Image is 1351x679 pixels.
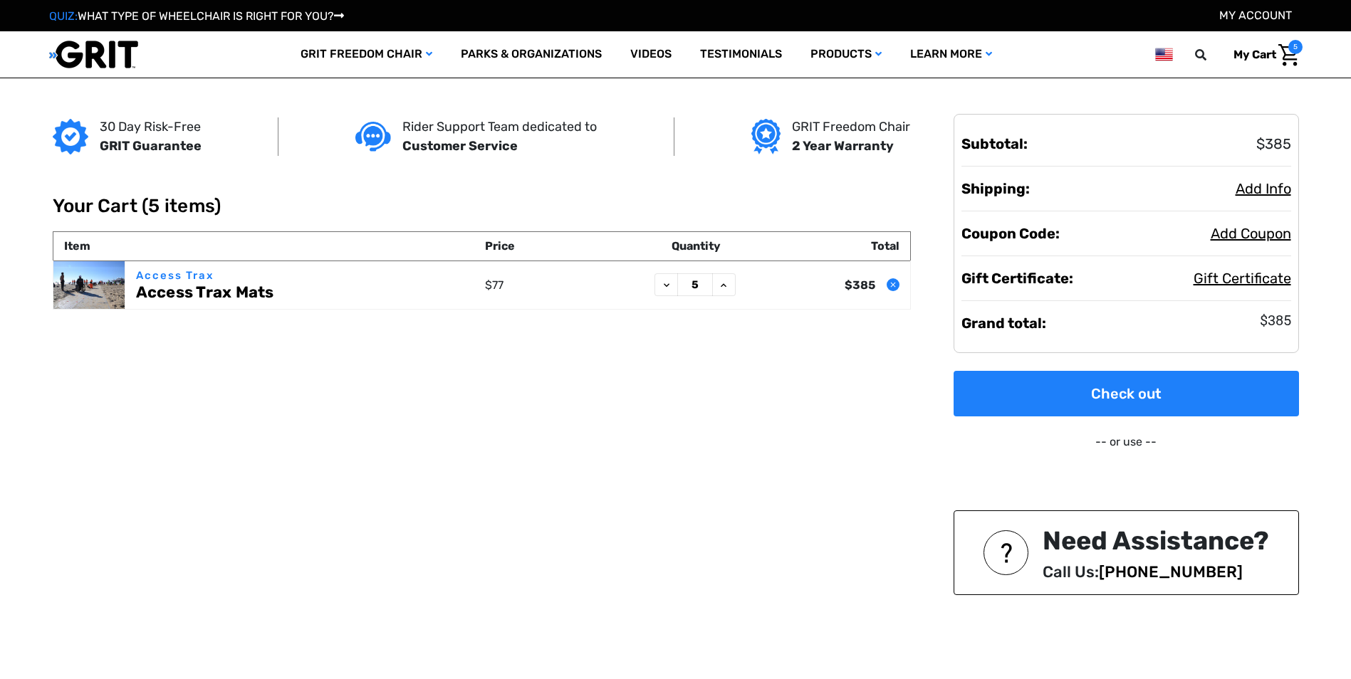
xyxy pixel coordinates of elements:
a: QUIZ:WHAT TYPE OF WHEELCHAIR IS RIGHT FOR YOU? [49,9,344,23]
th: Quantity [625,232,768,261]
strong: 2 Year Warranty [792,138,894,154]
img: Grit freedom [751,119,781,154]
button: Gift Certificate [1194,268,1291,289]
strong: Coupon Code: [961,225,1060,242]
input: Search [1201,40,1223,70]
img: NEED ASSISTANCE [984,530,1028,575]
a: Videos [616,31,686,78]
span: $385 [1256,135,1291,152]
img: GRIT Guarantee [53,119,88,154]
img: Customer service [355,122,391,151]
p: -- or use -- [954,433,1299,451]
button: Add Coupon [1211,223,1291,244]
a: Cart with 5 items [1223,40,1303,70]
img: us.png [1155,46,1172,63]
img: GRIT All-Terrain Wheelchair and Mobility Equipment [49,40,138,69]
span: Add Info [1236,180,1291,197]
th: Item [53,232,481,261]
a: Access Trax Mats [136,283,274,302]
span: $77 [485,278,504,292]
input: Access Trax Mats [677,273,713,297]
div: Need Assistance? [1043,522,1268,560]
p: Rider Support Team dedicated to [402,117,597,137]
strong: GRIT Guarantee [100,138,202,154]
p: Access Trax [136,268,479,284]
strong: Grand total: [961,315,1046,332]
a: Parks & Organizations [447,31,616,78]
h1: Your Cart (5 items) [53,195,1299,217]
a: Account [1219,9,1292,22]
a: Products [796,31,896,78]
button: Remove Access Trax Mats from cart [887,278,899,291]
span: QUIZ: [49,9,78,23]
p: Call Us: [1043,560,1268,584]
a: [PHONE_NUMBER] [1099,562,1243,581]
a: Testimonials [686,31,796,78]
a: GRIT Freedom Chair [286,31,447,78]
p: 30 Day Risk-Free [100,117,202,137]
th: Price [481,232,625,261]
img: Cart [1278,44,1299,66]
button: Add Info [1236,178,1291,199]
span: 5 [1288,40,1303,54]
strong: Subtotal: [961,135,1028,152]
strong: Customer Service [402,138,518,154]
span: My Cart [1233,48,1276,61]
p: GRIT Freedom Chair [792,117,910,137]
strong: Shipping: [961,180,1030,197]
strong: Gift Certificate: [961,270,1073,287]
a: Learn More [896,31,1006,78]
a: Check out [954,371,1299,416]
span: $385 [1260,312,1291,329]
th: Total [767,232,910,261]
strong: $385 [845,278,875,292]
